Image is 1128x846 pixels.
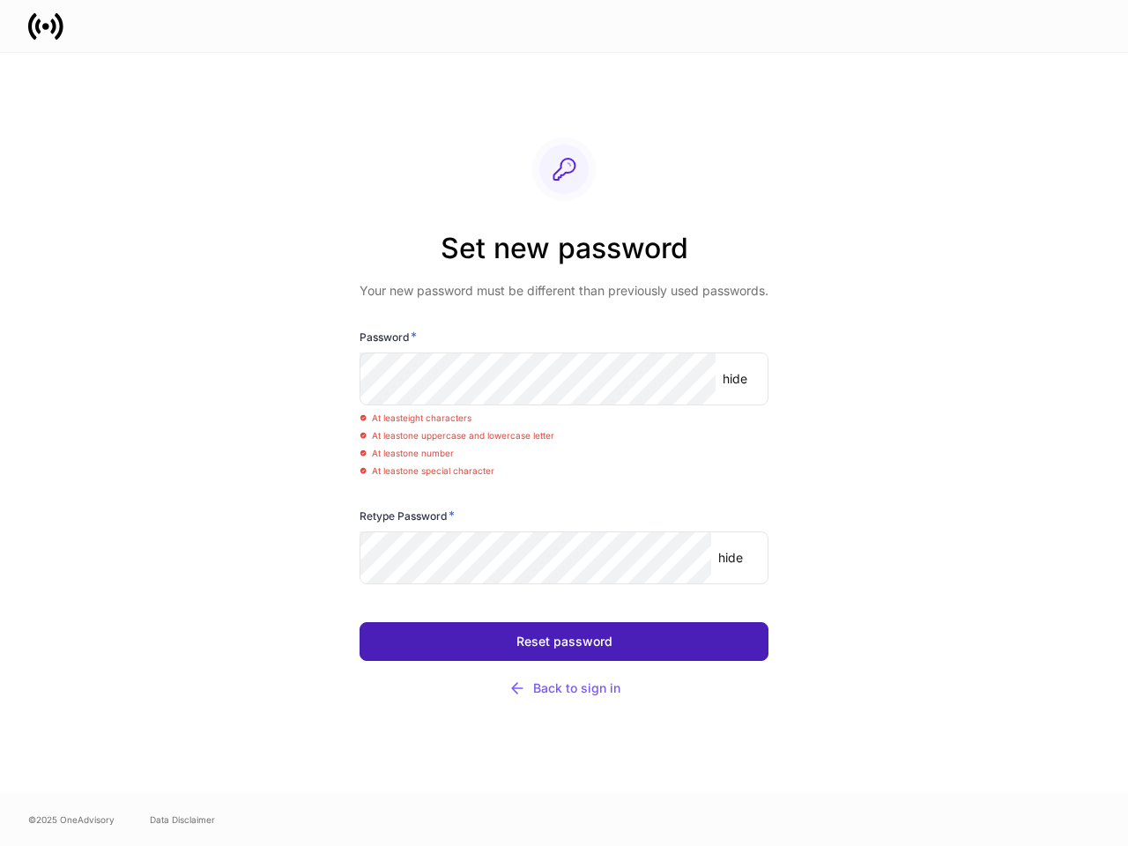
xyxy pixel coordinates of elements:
[360,668,768,709] button: Back to sign in
[508,679,620,697] div: Back to sign in
[516,635,612,648] div: Reset password
[360,448,454,458] span: At least one number
[360,229,768,282] h2: Set new password
[360,412,471,423] span: At least eight characters
[150,813,215,827] a: Data Disclaimer
[718,549,743,567] p: hide
[723,370,747,388] p: hide
[360,622,768,661] button: Reset password
[360,282,768,300] p: Your new password must be different than previously used passwords.
[28,813,115,827] span: © 2025 OneAdvisory
[360,430,554,441] span: At least one uppercase and lowercase letter
[360,328,417,345] h6: Password
[360,465,494,476] span: At least one special character
[360,507,455,524] h6: Retype Password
